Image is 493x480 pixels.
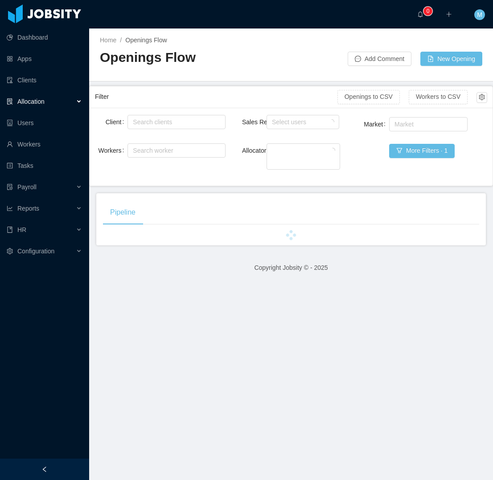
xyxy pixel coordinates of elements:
a: icon: profileTasks [7,157,82,175]
label: Client [106,118,128,126]
a: icon: pie-chartDashboard [7,28,82,46]
input: Client [130,117,135,127]
span: Openings Flow [125,37,167,44]
a: Home [100,37,116,44]
button: icon: file-addNew Opening [420,52,482,66]
div: Pipeline [103,200,143,225]
input: Workers [130,145,135,156]
i: icon: bell [417,11,423,17]
span: HR [17,226,26,233]
i: icon: book [7,227,13,233]
a: icon: appstoreApps [7,50,82,68]
span: / [120,37,122,44]
button: Openings to CSV [337,90,400,104]
i: icon: loading [329,119,334,126]
button: icon: messageAdd Comment [348,52,411,66]
a: icon: robotUsers [7,114,82,132]
button: Workers to CSV [409,90,468,104]
label: Market [364,121,389,128]
i: icon: loading [330,148,335,154]
h2: Openings Flow [100,49,291,67]
div: Select users [272,118,330,126]
span: Configuration [17,248,54,255]
label: Allocator [242,147,272,154]
span: Allocation [17,98,45,105]
div: Search clients [133,118,216,126]
input: Market [392,119,397,130]
div: Search worker [133,146,212,155]
i: icon: solution [7,98,13,105]
span: Reports [17,205,39,212]
i: icon: plus [446,11,452,17]
button: icon: filterMore Filters · 1 [389,144,455,158]
i: icon: setting [7,248,13,254]
input: Allocator [269,157,274,168]
i: icon: file-protect [7,184,13,190]
sup: 0 [423,7,432,16]
span: Payroll [17,183,37,191]
span: M [477,9,482,20]
div: Filter [95,89,337,105]
label: Sales Rep [242,118,277,126]
i: icon: line-chart [7,205,13,212]
label: Workers [99,147,128,154]
button: icon: setting [477,92,487,103]
div: Market [394,120,458,129]
a: icon: userWorkers [7,135,82,153]
input: Sales Rep [269,117,274,127]
footer: Copyright Jobsity © - 2025 [89,252,493,283]
a: icon: auditClients [7,71,82,89]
